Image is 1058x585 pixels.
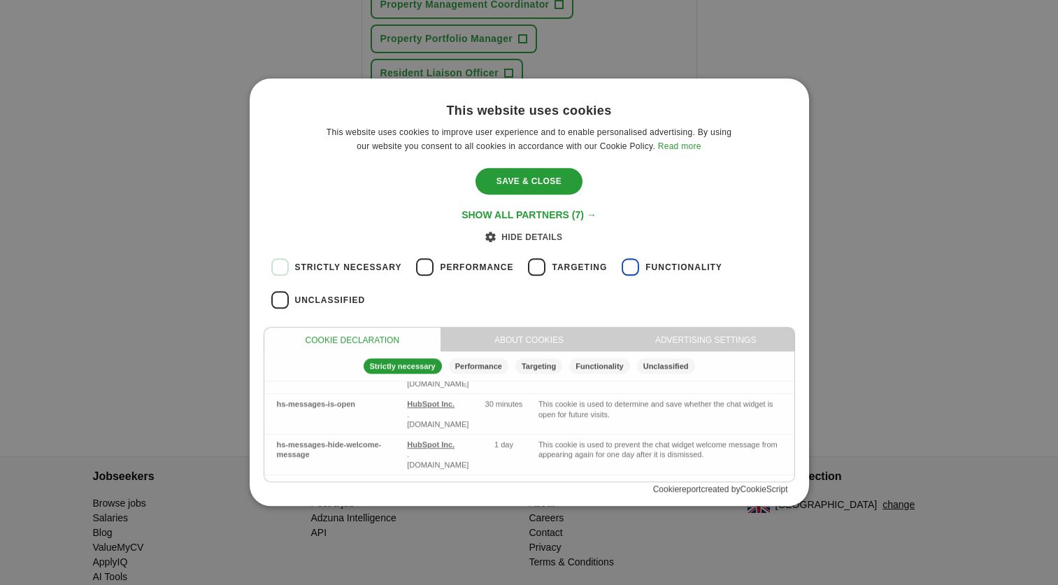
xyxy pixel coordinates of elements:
[538,440,778,458] span: This cookie is used to prevent the chat widget welcome message from appearing again for one day a...
[496,230,563,244] div: Hide details
[401,435,475,475] td: .[DOMAIN_NAME]
[475,475,533,516] td: 30 minutes
[441,328,617,353] div: About cookies
[407,400,455,409] a: HubSpot Inc.
[475,394,533,435] td: 30 minutes
[538,400,773,418] span: This cookie is used to determine and save whether the chat widget is open for future visits.
[569,359,629,374] div: Functionality
[515,359,562,374] div: Targeting
[572,210,596,221] span: (7) →
[462,210,569,221] span: Show all partners
[679,485,701,495] a: report, opens a new window
[295,261,402,274] span: Strictly necessary
[475,435,533,475] td: 1 day
[264,394,402,435] td: hs-messages-is-open
[501,233,562,243] span: Hide details
[637,359,695,374] div: Unclassified
[462,209,596,222] div: Show all partners (7) →
[407,440,455,449] a: HubSpot Inc.
[327,128,731,152] span: This website uses cookies to improve user experience and to enable personalised advertising. By u...
[295,294,366,306] span: Unclassified
[264,328,441,353] div: Cookie declaration
[250,78,809,506] div: Cookie consent dialog
[645,261,722,274] span: Functionality
[401,475,475,516] td: .[DOMAIN_NAME]
[264,435,402,475] td: hs-messages-hide-welcome-message
[658,142,701,152] a: Read more, opens a new window
[617,328,794,353] div: Advertising Settings
[449,359,508,374] div: Performance
[446,103,611,119] div: This website uses cookies
[440,261,513,274] span: Performance
[401,394,475,435] td: .[DOMAIN_NAME]
[264,484,795,496] div: Cookie created by
[552,261,607,274] span: Targeting
[740,485,787,495] a: CookieScript Consent Management Platform, opens a new window
[476,168,582,195] div: Save & Close
[264,475,402,516] td: __cf_bm
[364,359,442,374] div: Strictly necessary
